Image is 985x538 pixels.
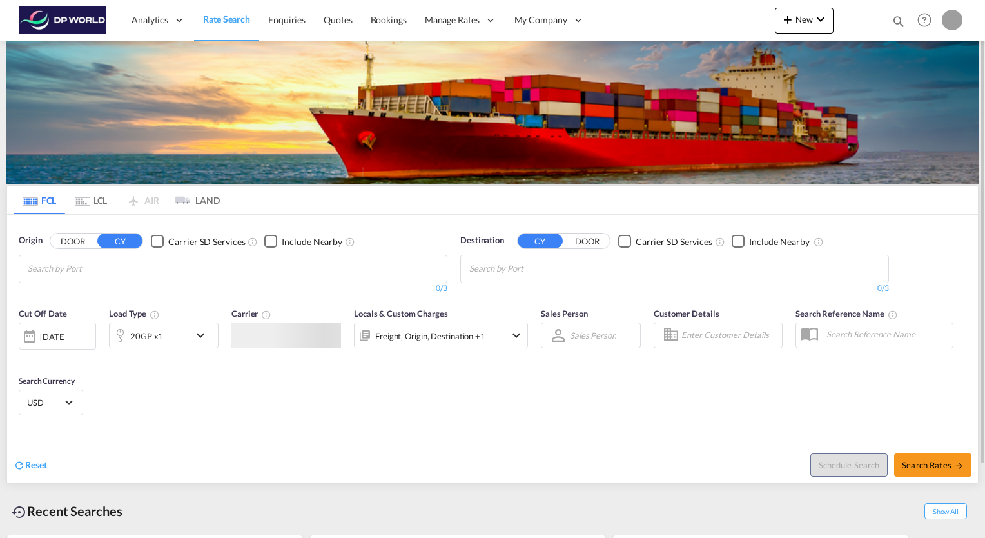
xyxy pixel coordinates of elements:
span: Bookings [371,14,407,25]
md-tab-item: LAND [168,186,220,214]
div: Help [913,9,942,32]
md-icon: icon-plus 400-fg [780,12,795,27]
span: USD [27,397,63,408]
div: Freight Origin Destination Factory Stuffingicon-chevron-down [354,323,528,348]
div: Carrier SD Services [168,235,245,248]
div: icon-refreshReset [14,459,47,473]
span: Help [913,9,935,31]
span: Locals & Custom Charges [354,308,448,319]
span: Manage Rates [425,14,480,26]
div: Carrier SD Services [636,235,712,248]
img: LCL+%26+FCL+BACKGROUND.png [6,41,979,184]
div: Recent Searches [6,497,128,526]
md-pagination-wrapper: Use the left and right arrow keys to navigate between tabs [14,186,220,214]
md-checkbox: Checkbox No Ink [151,234,245,248]
span: New [780,14,828,25]
md-checkbox: Checkbox No Ink [732,234,810,248]
div: 20GP x1icon-chevron-down [109,323,219,348]
input: Chips input. [469,259,592,279]
md-tab-item: FCL [14,186,65,214]
md-checkbox: Checkbox No Ink [264,234,342,248]
md-tab-item: LCL [65,186,117,214]
span: Load Type [109,308,160,319]
button: CY [97,234,142,248]
span: Origin [19,234,42,247]
input: Chips input. [28,259,150,279]
span: My Company [514,14,567,26]
span: Sales Person [541,308,588,319]
md-checkbox: Checkbox No Ink [618,234,712,248]
md-icon: Unchecked: Ignores neighbouring ports when fetching rates.Checked : Includes neighbouring ports w... [814,237,824,247]
div: Freight Origin Destination Factory Stuffing [375,327,485,345]
span: Show All [924,503,967,519]
div: icon-magnify [892,14,906,34]
span: Enquiries [268,14,306,25]
span: Search Rates [902,460,964,470]
div: 0/3 [19,283,447,294]
button: DOOR [565,234,610,249]
span: Search Currency [19,376,75,386]
md-icon: icon-chevron-down [509,328,524,343]
md-chips-wrap: Chips container with autocompletion. Enter the text area, type text to search, and then use the u... [26,255,155,279]
div: OriginDOOR CY Checkbox No InkUnchecked: Search for CY (Container Yard) services for all selected ... [7,215,978,483]
span: Quotes [324,14,352,25]
md-icon: Your search will be saved by the below given name [888,310,898,320]
md-icon: The selected Trucker/Carrierwill be displayed in the rate results If the rates are from another f... [261,310,271,320]
div: Include Nearby [749,235,810,248]
md-icon: icon-refresh [14,459,25,471]
md-select: Select Currency: $ USDUnited States Dollar [26,393,76,412]
div: [DATE] [19,323,96,350]
input: Enter Customer Details [681,326,778,345]
div: Include Nearby [282,235,342,248]
span: Search Reference Name [795,308,898,319]
span: Analytics [132,14,168,26]
md-icon: icon-chevron-down [813,12,828,27]
span: Rate Search [203,14,250,25]
md-icon: Unchecked: Search for CY (Container Yard) services for all selected carriers.Checked : Search for... [248,237,258,247]
button: icon-plus 400-fgNewicon-chevron-down [775,8,834,34]
span: Customer Details [654,308,719,319]
md-icon: icon-information-outline [150,310,160,320]
md-icon: Unchecked: Ignores neighbouring ports when fetching rates.Checked : Includes neighbouring ports w... [345,237,355,247]
div: [DATE] [40,331,66,343]
input: Search Reference Name [820,324,953,344]
button: Note: By default Schedule search will only considerorigin ports, destination ports and cut off da... [810,453,888,477]
span: Carrier [231,308,271,319]
md-icon: icon-chevron-down [193,328,215,343]
div: 20GP x1 [130,327,163,345]
md-chips-wrap: Chips container with autocompletion. Enter the text area, type text to search, and then use the u... [467,255,597,279]
div: 0/3 [460,283,889,294]
md-icon: icon-backup-restore [12,504,27,520]
button: CY [518,234,563,248]
md-datepicker: Select [19,348,28,365]
md-icon: icon-arrow-right [955,461,964,470]
md-icon: icon-magnify [892,14,906,28]
img: c08ca190194411f088ed0f3ba295208c.png [19,6,106,35]
button: Search Ratesicon-arrow-right [894,453,971,477]
span: Cut Off Date [19,308,67,319]
md-select: Sales Person [569,326,618,344]
span: Reset [25,459,47,470]
button: DOOR [50,234,95,249]
span: Destination [460,234,504,247]
md-icon: Unchecked: Search for CY (Container Yard) services for all selected carriers.Checked : Search for... [715,237,725,247]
